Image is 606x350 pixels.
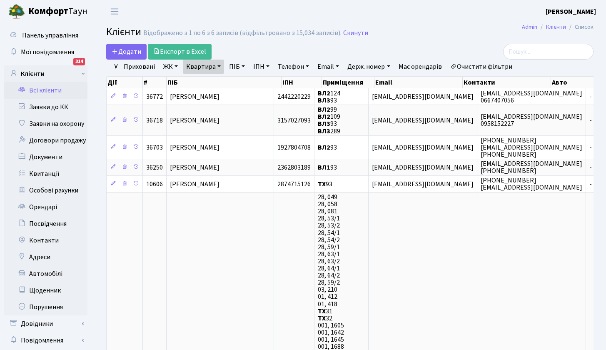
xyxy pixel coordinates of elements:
a: Орендарі [4,199,87,215]
span: 3157027093 [277,116,311,125]
b: ВЛ1 [318,163,330,172]
input: Пошук... [503,44,594,60]
span: [EMAIL_ADDRESS][DOMAIN_NAME] [PHONE_NUMBER] [481,159,582,175]
nav: breadcrumb [509,18,606,36]
a: Щоденник [4,282,87,299]
a: Квитанції [4,165,87,182]
span: 93 [318,143,337,152]
img: logo.png [8,3,25,20]
a: Заявки на охорону [4,115,87,132]
span: [PERSON_NAME] [170,143,219,152]
span: [EMAIL_ADDRESS][DOMAIN_NAME] [372,92,474,101]
a: Повідомлення [4,332,87,349]
li: Список [566,22,594,32]
span: - [589,163,592,172]
span: Мої повідомлення [21,47,74,57]
span: - [589,92,592,101]
th: # [143,77,167,88]
span: Таун [28,5,87,19]
span: 10606 [146,180,163,189]
a: Порушення [4,299,87,315]
button: Переключити навігацію [104,5,125,18]
b: ВЛ2 [318,143,330,152]
span: 2442220229 [277,92,311,101]
span: 93 [318,163,337,172]
b: ТХ [318,180,326,189]
a: Admin [522,22,537,31]
span: 36703 [146,143,163,152]
a: Адреси [4,249,87,265]
a: Очистити фільтри [447,60,516,74]
b: [PERSON_NAME] [546,7,596,16]
a: Автомобілі [4,265,87,282]
a: Заявки до КК [4,99,87,115]
span: - [589,116,592,125]
b: ВЛ2 [318,112,330,121]
span: [EMAIL_ADDRESS][DOMAIN_NAME] 0667407056 [481,89,582,105]
a: Всі клієнти [4,82,87,99]
span: 36772 [146,92,163,101]
a: ПІБ [226,60,248,74]
span: Панель управління [22,31,78,40]
span: - [589,143,592,152]
span: [PERSON_NAME] [170,180,219,189]
span: [EMAIL_ADDRESS][DOMAIN_NAME] [372,116,474,125]
a: Держ. номер [344,60,393,74]
a: [PERSON_NAME] [546,7,596,17]
th: ІПН [282,77,322,88]
span: Додати [112,47,141,56]
a: Додати [106,44,147,60]
span: [PERSON_NAME] [170,92,219,101]
span: 124 93 [318,89,340,105]
span: [PERSON_NAME] [170,163,219,172]
a: Договори продажу [4,132,87,149]
span: [EMAIL_ADDRESS][DOMAIN_NAME] [372,180,474,189]
a: Мої повідомлення314 [4,44,87,60]
b: ВЛ2 [318,105,330,114]
span: [EMAIL_ADDRESS][DOMAIN_NAME] [372,143,474,152]
span: 1927804708 [277,143,311,152]
span: [PHONE_NUMBER] [EMAIL_ADDRESS][DOMAIN_NAME] [481,176,582,192]
div: Відображено з 1 по 6 з 6 записів (відфільтровано з 15,034 записів). [143,29,342,37]
span: - [589,180,592,189]
a: Довідники [4,315,87,332]
b: ВЛ3 [318,96,330,105]
th: ПІБ [167,77,282,88]
a: Скинути [343,29,368,37]
div: 314 [73,58,85,65]
th: Контакти [463,77,551,88]
a: ІПН [250,60,273,74]
a: Має орендарів [395,60,445,74]
span: 99 109 93 289 [318,105,340,135]
a: Контакти [4,232,87,249]
a: Приховані [120,60,158,74]
span: 36250 [146,163,163,172]
a: Клієнти [546,22,566,31]
span: [PERSON_NAME] [170,116,219,125]
a: Клієнти [4,65,87,82]
th: Приміщення [322,77,375,88]
a: Квартира [183,60,224,74]
a: Панель управління [4,27,87,44]
a: Email [314,60,342,74]
span: Клієнти [106,25,141,39]
b: ВЛ2 [318,89,330,98]
span: [EMAIL_ADDRESS][DOMAIN_NAME] [372,163,474,172]
b: Комфорт [28,5,68,18]
b: ВЛ3 [318,120,330,129]
a: Телефон [274,60,312,74]
a: Експорт в Excel [148,44,212,60]
span: [EMAIL_ADDRESS][DOMAIN_NAME] 0958152227 [481,112,582,128]
span: 2362803189 [277,163,311,172]
a: Документи [4,149,87,165]
span: 36718 [146,116,163,125]
a: Посвідчення [4,215,87,232]
a: ЖК [160,60,181,74]
b: ТХ [318,307,326,316]
th: Email [374,77,463,88]
th: Дії [107,77,143,88]
span: [PHONE_NUMBER] [EMAIL_ADDRESS][DOMAIN_NAME] [PHONE_NUMBER] [481,136,582,159]
b: ВЛ3 [318,127,330,136]
span: 2874715126 [277,180,311,189]
span: 93 [318,180,332,189]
